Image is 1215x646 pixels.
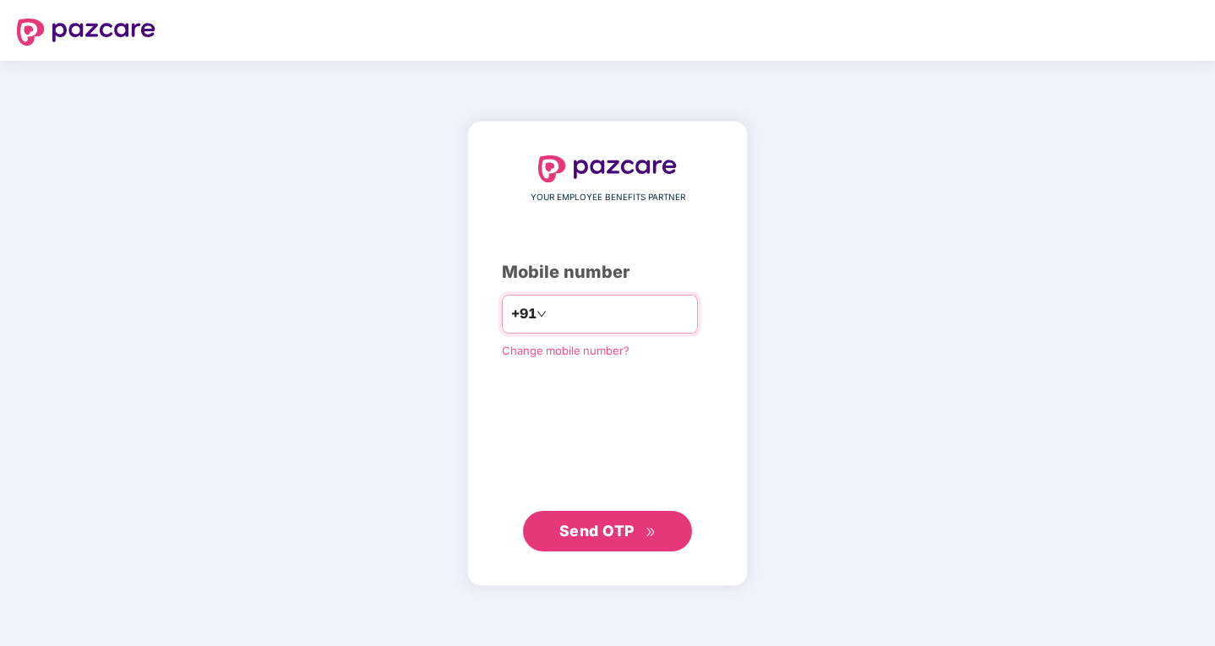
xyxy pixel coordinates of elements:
[537,309,547,319] span: down
[559,522,635,540] span: Send OTP
[646,527,657,538] span: double-right
[511,303,537,324] span: +91
[502,344,629,357] a: Change mobile number?
[502,259,713,285] div: Mobile number
[531,191,685,204] span: YOUR EMPLOYEE BENEFITS PARTNER
[538,155,677,182] img: logo
[17,19,155,46] img: logo
[523,511,692,551] button: Send OTPdouble-right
